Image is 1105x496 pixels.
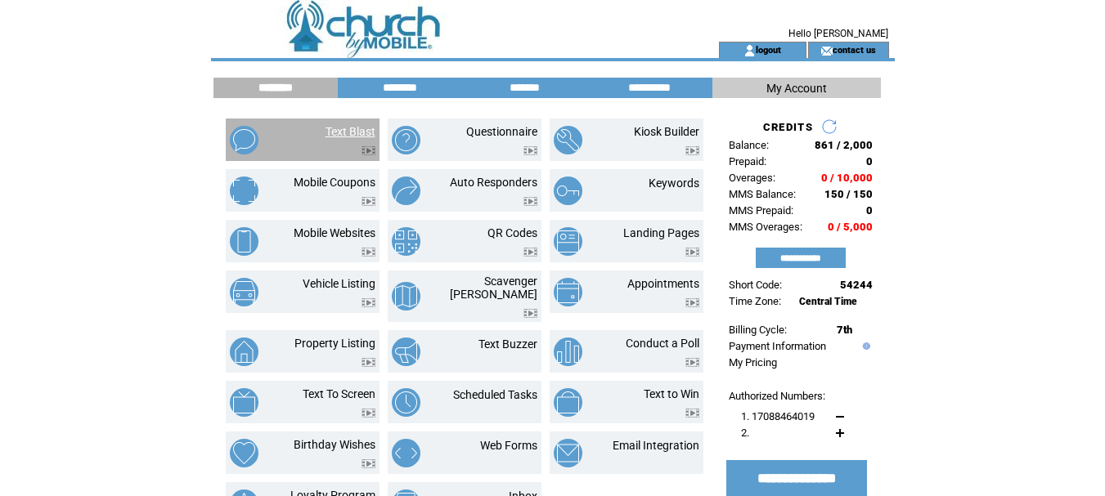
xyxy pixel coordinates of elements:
img: account_icon.gif [743,44,756,57]
img: appointments.png [554,278,582,306]
span: Short Code: [729,279,782,291]
span: Central Time [799,296,857,307]
a: Text Buzzer [478,337,537,351]
img: video.png [362,248,375,257]
img: scavenger-hunt.png [392,282,420,311]
a: Auto Responders [450,176,537,189]
img: keywords.png [554,177,582,205]
a: Appointments [627,277,699,290]
span: 7th [837,324,852,336]
img: mobile-websites.png [230,227,258,256]
img: video.png [362,358,375,367]
img: video.png [685,248,699,257]
span: 54244 [840,279,873,291]
span: 0 [866,155,873,168]
a: My Pricing [729,356,777,369]
img: video.png [685,298,699,307]
span: 2. [741,427,749,439]
img: landing-pages.png [554,227,582,256]
img: text-to-win.png [554,388,582,417]
img: video.png [362,409,375,418]
a: Birthday Wishes [294,438,375,451]
img: video.png [362,459,375,468]
a: Questionnaire [466,125,537,138]
img: video.png [362,146,375,155]
span: Authorized Numbers: [729,390,825,402]
img: text-blast.png [230,126,258,154]
a: logout [756,44,781,55]
img: video.png [685,146,699,155]
a: Scavenger [PERSON_NAME] [450,275,537,301]
img: mobile-coupons.png [230,177,258,205]
img: video.png [362,197,375,206]
span: Billing Cycle: [729,324,787,336]
span: CREDITS [763,121,813,133]
img: video.png [523,309,537,318]
img: kiosk-builder.png [554,126,582,154]
img: text-buzzer.png [392,337,420,366]
img: video.png [523,197,537,206]
span: 861 / 2,000 [815,139,873,151]
a: Keywords [649,177,699,190]
img: video.png [362,298,375,307]
a: Landing Pages [623,226,699,239]
span: Prepaid: [729,155,766,168]
img: text-to-screen.png [230,388,258,417]
img: vehicle-listing.png [230,278,258,306]
img: web-forms.png [392,439,420,467]
span: My Account [766,82,827,95]
a: Vehicle Listing [303,277,375,290]
span: 150 / 150 [824,188,873,200]
a: Web Forms [480,439,537,452]
a: Conduct a Poll [626,337,699,350]
a: Text To Screen [303,387,375,400]
img: email-integration.png [554,439,582,467]
span: Hello [PERSON_NAME] [788,28,888,39]
img: qr-codes.png [392,227,420,256]
a: Email Integration [613,439,699,452]
a: Property Listing [294,337,375,350]
a: Mobile Coupons [294,176,375,189]
img: scheduled-tasks.png [392,388,420,417]
a: contact us [833,44,876,55]
a: Kiosk Builder [634,125,699,138]
span: MMS Balance: [729,188,796,200]
img: property-listing.png [230,337,258,366]
span: MMS Overages: [729,221,802,233]
img: video.png [523,146,537,155]
span: Overages: [729,172,775,184]
a: Text to Win [644,387,699,400]
img: conduct-a-poll.png [554,337,582,366]
img: video.png [523,248,537,257]
a: Mobile Websites [294,226,375,239]
span: 1. 17088464019 [741,410,815,422]
img: auto-responders.png [392,177,420,205]
span: MMS Prepaid: [729,204,793,217]
a: QR Codes [487,226,537,239]
span: 0 / 5,000 [828,221,873,233]
span: 0 [866,204,873,217]
span: Time Zone: [729,295,781,307]
a: Payment Information [729,340,826,352]
span: Balance: [729,139,769,151]
img: contact_us_icon.gif [820,44,833,57]
img: video.png [685,409,699,418]
img: questionnaire.png [392,126,420,154]
img: help.gif [859,342,870,350]
span: 0 / 10,000 [821,172,873,184]
a: Scheduled Tasks [453,388,537,401]
img: birthday-wishes.png [230,439,258,467]
img: video.png [685,358,699,367]
a: Text Blast [326,125,375,138]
